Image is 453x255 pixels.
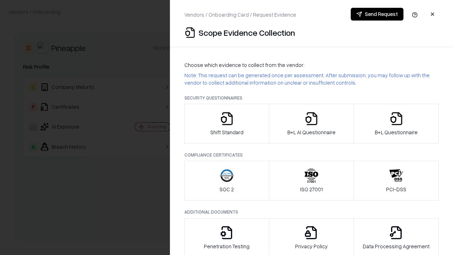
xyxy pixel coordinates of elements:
button: SOC 2 [184,161,269,200]
p: ISO 27001 [300,186,323,193]
button: Shift Standard [184,104,269,143]
button: PCI-DSS [354,161,439,200]
p: Shift Standard [210,129,243,136]
p: B+L Questionnaire [375,129,418,136]
p: Compliance Certificates [184,152,439,158]
p: Scope Evidence Collection [199,27,295,38]
p: Additional Documents [184,209,439,215]
p: Vendors / Onboarding Card / Request Evidence [184,11,296,18]
p: Note: This request can be generated once per assessment. After submission, you may follow up with... [184,72,439,86]
button: B+L Questionnaire [354,104,439,143]
p: B+L AI Questionnaire [287,129,336,136]
p: SOC 2 [219,186,234,193]
p: Data Processing Agreement [363,243,430,250]
button: Send Request [351,8,403,21]
p: Privacy Policy [295,243,328,250]
p: Security Questionnaires [184,95,439,101]
p: Penetration Testing [204,243,250,250]
p: PCI-DSS [386,186,406,193]
button: B+L AI Questionnaire [269,104,354,143]
button: ISO 27001 [269,161,354,200]
p: Choose which evidence to collect from the vendor: [184,61,439,69]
